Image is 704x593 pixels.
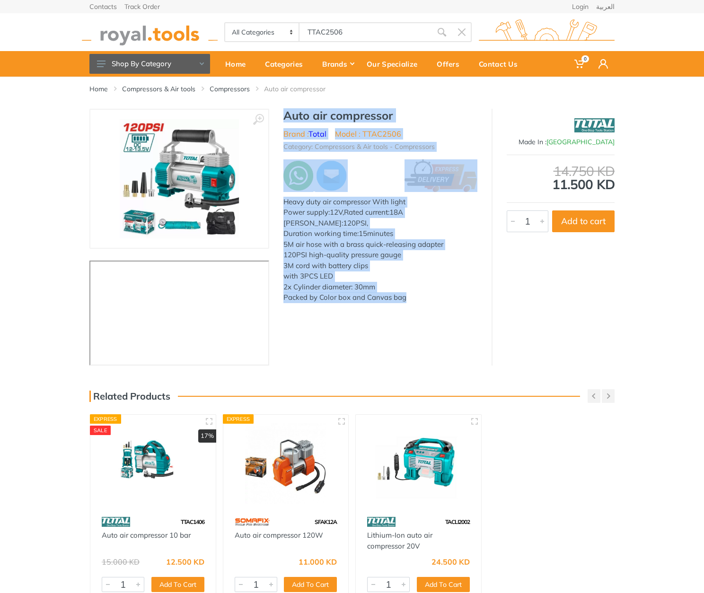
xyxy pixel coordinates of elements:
[235,531,323,540] a: Auto air compressor 120W
[210,84,250,94] a: Compressors
[89,391,170,402] h3: Related Products
[367,531,432,550] a: Lithium-Ion auto air compressor 20V
[124,3,160,10] a: Track Order
[479,19,615,45] img: royal.tools Logo
[405,159,477,192] img: express.png
[316,54,360,74] div: Brands
[299,558,337,566] div: 11.000 KD
[120,119,239,238] img: Royal Tools - Auto air compressor
[445,518,470,525] span: TACLI2002
[507,165,615,191] div: 11.500 KD
[283,239,477,250] div: 5M air hose with a brass quick-releasing adapter
[225,23,299,41] select: Category
[430,51,472,77] a: Offers
[89,54,210,74] button: Shop By Category
[99,423,207,504] img: Royal Tools - Auto air compressor 10 bar
[360,51,430,77] a: Our Specialize
[507,165,615,178] div: 14.750 KD
[283,271,477,282] div: with 3PCS LED
[102,558,140,566] div: 15.000 KD
[572,3,589,10] a: Login
[283,292,477,303] div: Packed by Color box and Canvas bag
[283,228,477,239] div: Duration working time:15minutes
[546,138,615,146] span: [GEOGRAPHIC_DATA]
[89,84,615,94] nav: breadcrumb
[552,210,615,232] button: Add to cart
[283,128,326,140] li: Brand :
[596,3,615,10] a: العربية
[283,142,435,152] li: Category: Compressors & Air tools - Compressors
[283,261,477,271] div: 3M cord with battery clips
[581,55,589,62] span: 0
[283,218,477,229] div: [PERSON_NAME]:120PSI,
[223,414,254,424] div: Express
[90,414,121,424] div: Express
[181,518,204,525] span: TTAC1406
[283,250,477,261] div: 120PSI high-quality pressure gauge
[258,54,316,74] div: Categories
[360,54,430,74] div: Our Specialize
[283,161,313,191] img: wa.webp
[90,426,111,435] div: SALE
[219,54,258,74] div: Home
[284,577,337,592] button: Add To Cart
[89,3,117,10] a: Contacts
[315,159,348,192] img: ma.webp
[367,514,396,530] img: 86.webp
[232,423,340,504] img: Royal Tools - Auto air compressor 120W
[315,518,337,525] span: SFAK12A
[235,514,270,530] img: 60.webp
[364,423,473,504] img: Royal Tools - Lithium-Ion auto air compressor 20V
[219,51,258,77] a: Home
[574,113,615,137] img: Total
[472,51,530,77] a: Contact Us
[122,84,195,94] a: Compressors & Air tools
[264,84,340,94] li: Auto air compressor
[568,51,592,77] a: 0
[283,109,477,122] h1: Auto air compressor
[102,531,191,540] a: Auto air compressor 10 bar
[335,128,401,140] li: Model : TTAC2506
[198,429,216,443] div: 17%
[151,577,204,592] button: Add To Cart
[166,558,204,566] div: 12.500 KD
[431,558,470,566] div: 24.500 KD
[299,22,432,42] input: Site search
[89,84,108,94] a: Home
[258,51,316,77] a: Categories
[308,129,326,139] a: Total
[472,54,530,74] div: Contact Us
[283,282,477,293] div: 2x Cylinder diameter: 30mm
[430,54,472,74] div: Offers
[283,207,477,218] div: Power supply:12V,Rated current:18A
[417,577,470,592] button: Add To Cart
[283,197,477,208] div: Heavy duty air compressor With light
[82,19,218,45] img: royal.tools Logo
[102,514,130,530] img: 86.webp
[507,137,615,147] div: Made In :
